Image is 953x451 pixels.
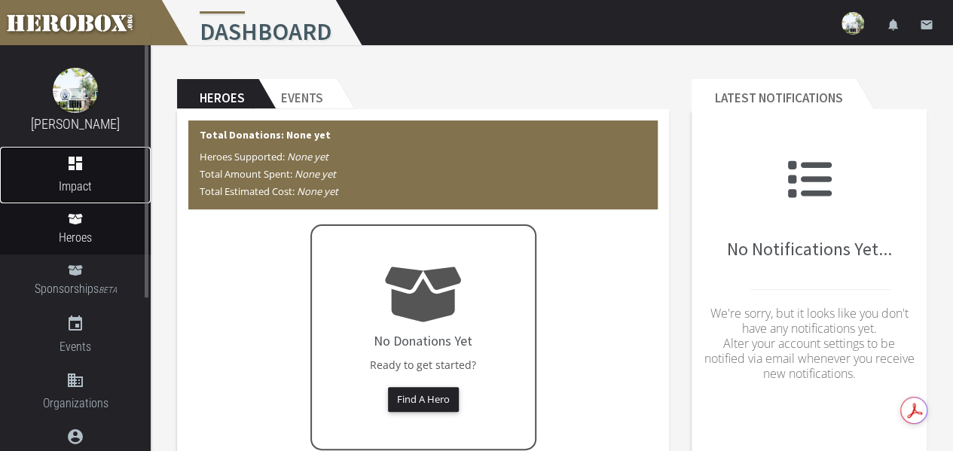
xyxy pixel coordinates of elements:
h4: No Donations Yet [374,334,472,349]
h2: Events [258,79,337,109]
i: dashboard [66,154,84,172]
span: Total Amount Spent: [200,167,336,181]
i: None yet [287,150,328,163]
i: None yet [297,184,338,198]
div: No Notifications Yet... [703,120,915,428]
span: Total Estimated Cost: [200,184,338,198]
h2: Heroes [177,79,258,109]
h2: No Notifications Yet... [703,157,915,259]
b: Total Donations: None yet [200,128,331,142]
i: None yet [295,167,336,181]
button: Find A Hero [388,387,459,412]
img: image [53,68,98,113]
span: Heroes Supported: [200,150,328,163]
i: email [920,18,933,32]
p: Ready to get started? [359,356,487,373]
a: [PERSON_NAME] [31,116,120,132]
i: notifications [887,18,900,32]
div: Total Donations: None yet [188,120,658,209]
span: Alter your account settings to be notified via email whenever you receive new notifications. [704,335,915,382]
h2: Latest Notifications [692,79,856,109]
small: BETA [99,285,117,295]
img: user-image [842,12,864,35]
span: We're sorry, but it looks like you don't have any notifications yet. [710,305,909,337]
